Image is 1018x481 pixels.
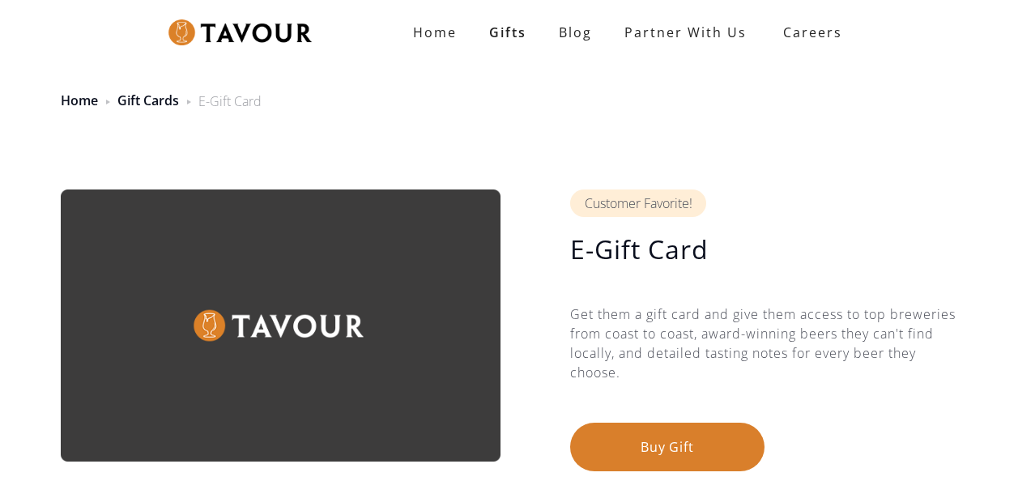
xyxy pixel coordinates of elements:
[473,16,543,49] a: Gifts
[543,16,608,49] a: Blog
[763,10,854,55] a: Careers
[783,16,842,49] strong: Careers
[413,23,457,41] strong: Home
[198,92,262,111] div: E-Gift Card
[570,423,765,471] button: Buy Gift
[570,189,706,217] div: Customer Favorite!
[397,16,473,49] a: Home
[61,92,98,109] a: Home
[117,92,179,109] a: Gift Cards
[608,16,763,49] a: partner with us
[570,304,959,423] div: Get them a gift card and give them access to top breweries from coast to coast, award-winning bee...
[570,233,959,266] h1: E-Gift Card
